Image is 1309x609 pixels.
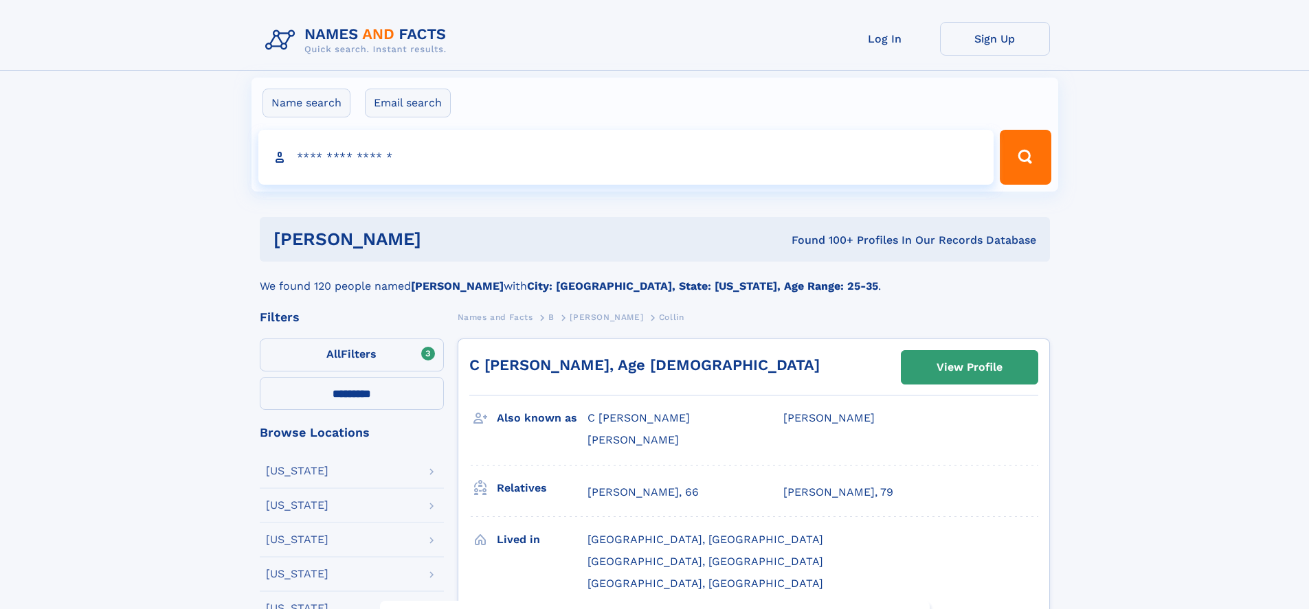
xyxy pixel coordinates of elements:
[570,308,643,325] a: [PERSON_NAME]
[588,577,823,590] span: [GEOGRAPHIC_DATA], [GEOGRAPHIC_DATA]
[588,411,690,424] span: C [PERSON_NAME]
[570,312,643,322] span: [PERSON_NAME]
[497,476,588,500] h3: Relatives
[326,347,341,360] span: All
[260,22,458,59] img: Logo Names and Facts
[260,426,444,439] div: Browse Locations
[588,485,699,500] a: [PERSON_NAME], 66
[266,500,328,511] div: [US_STATE]
[260,262,1050,295] div: We found 120 people named with .
[527,279,878,292] b: City: [GEOGRAPHIC_DATA], State: [US_STATE], Age Range: 25-35
[260,311,444,323] div: Filters
[260,338,444,371] label: Filters
[266,568,328,579] div: [US_STATE]
[469,356,820,374] a: C [PERSON_NAME], Age [DEMOGRAPHIC_DATA]
[588,555,823,568] span: [GEOGRAPHIC_DATA], [GEOGRAPHIC_DATA]
[1000,130,1051,185] button: Search Button
[458,308,533,325] a: Names and Facts
[262,89,350,117] label: Name search
[659,312,684,322] span: Collin
[411,279,504,292] b: [PERSON_NAME]
[588,433,679,446] span: [PERSON_NAME]
[606,233,1036,248] div: Found 100+ Profiles In Our Records Database
[588,533,823,546] span: [GEOGRAPHIC_DATA], [GEOGRAPHIC_DATA]
[783,485,893,500] a: [PERSON_NAME], 79
[902,351,1038,384] a: View Profile
[783,411,875,424] span: [PERSON_NAME]
[548,308,555,325] a: B
[266,466,328,476] div: [US_STATE]
[940,22,1050,56] a: Sign Up
[273,231,607,248] h1: [PERSON_NAME]
[548,312,555,322] span: B
[258,130,994,185] input: search input
[830,22,940,56] a: Log In
[497,528,588,551] h3: Lived in
[497,406,588,430] h3: Also known as
[266,534,328,545] div: [US_STATE]
[365,89,451,117] label: Email search
[937,352,1003,383] div: View Profile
